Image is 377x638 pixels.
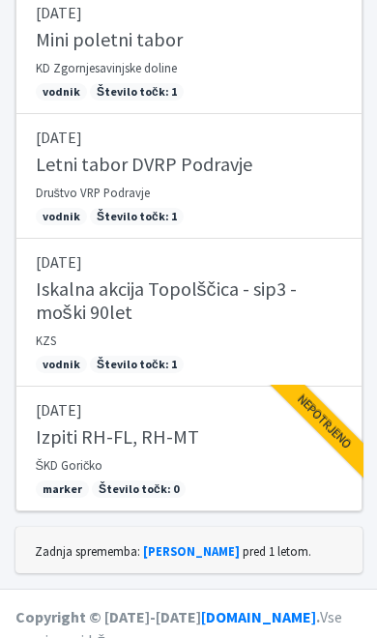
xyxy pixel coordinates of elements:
[36,1,342,24] p: [DATE]
[36,126,342,149] p: [DATE]
[36,60,177,75] small: KD Zgornjesavinjske doline
[36,277,342,324] h5: Iskalna akcija Topolščica - sip3 - moški 90let
[36,153,252,176] h5: Letni tabor DVRP Podravje
[36,333,56,348] small: KZS
[36,185,150,200] small: Društvo VRP Podravje
[36,208,87,225] span: vodnik
[15,239,362,387] a: [DATE] Iskalna akcija Topolščica - sip3 - moški 90let KZS vodnik Število točk: 1
[36,28,183,51] h5: Mini poletni tabor
[36,250,342,274] p: [DATE]
[36,425,199,449] h5: Izpiti RH-FL, RH-MT
[15,114,362,239] a: [DATE] Letni tabor DVRP Podravje Društvo VRP Podravje vodnik Število točk: 1
[90,356,184,373] span: Število točk: 1
[35,543,311,559] small: Zadnja sprememba: pred 1 letom.
[143,543,240,559] a: [PERSON_NAME]
[201,607,316,626] a: [DOMAIN_NAME]
[36,398,342,421] p: [DATE]
[15,387,362,511] a: [DATE] Izpiti RH-FL, RH-MT ŠKD Goričko marker Število točk: 0 Nepotrjeno
[90,208,184,225] span: Število točk: 1
[15,607,320,626] strong: Copyright © [DATE]-[DATE] .
[90,83,184,101] span: Število točk: 1
[36,356,87,373] span: vodnik
[36,83,87,101] span: vodnik
[36,457,103,473] small: ŠKD Goričko
[36,480,89,498] span: marker
[92,480,186,498] span: Število točk: 0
